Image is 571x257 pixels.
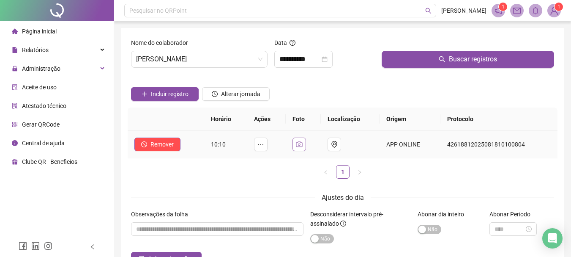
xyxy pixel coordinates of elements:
[142,91,148,97] span: plus
[12,28,18,34] span: home
[19,242,27,250] span: facebook
[12,66,18,72] span: lock
[221,89,260,99] span: Alterar jornada
[548,4,560,17] img: 79195
[319,165,333,179] li: Página anterior
[22,140,65,146] span: Central de ajuda
[12,103,18,109] span: solution
[90,244,96,250] span: left
[257,141,264,148] span: ellipsis
[22,158,77,165] span: Clube QR - Beneficios
[322,193,364,202] span: Ajustes do dia
[22,84,57,91] span: Aceite de uso
[247,108,286,131] th: Ações
[513,7,521,14] span: mail
[22,102,66,109] span: Atestado técnico
[336,165,350,179] li: 1
[22,121,60,128] span: Gerar QRCode
[296,141,303,148] span: camera
[151,89,189,99] span: Incluir registro
[131,87,199,101] button: Incluir registro
[212,91,218,97] span: clock-circle
[211,141,226,148] span: 10:10
[382,51,554,68] button: Buscar registros
[499,3,507,11] sup: 1
[31,242,40,250] span: linkedin
[290,40,295,46] span: question-circle
[321,108,380,131] th: Localização
[425,8,432,14] span: search
[532,7,539,14] span: bell
[418,210,470,219] label: Abonar dia inteiro
[502,4,505,10] span: 1
[557,4,560,10] span: 1
[495,7,502,14] span: notification
[22,65,60,72] span: Administração
[340,221,346,227] span: info-circle
[353,165,366,179] li: Próxima página
[331,141,338,148] span: environment
[441,6,486,15] span: [PERSON_NAME]
[150,140,174,149] span: Remover
[357,170,362,175] span: right
[440,108,557,131] th: Protocolo
[310,211,383,227] span: Desconsiderar intervalo pré-assinalado
[12,122,18,127] span: qrcode
[323,170,328,175] span: left
[380,108,440,131] th: Origem
[12,140,18,146] span: info-circle
[12,159,18,165] span: gift
[12,47,18,53] span: file
[202,87,270,101] button: Alterar jornada
[141,141,147,147] span: stop
[336,166,349,178] a: 1
[136,51,262,67] span: BEATRIZ GOMES RIBEIRO DA SILVA
[380,131,440,158] td: APP ONLINE
[131,210,194,219] label: Observações da folha
[134,138,180,151] button: Remover
[439,56,445,63] span: search
[319,165,333,179] button: left
[353,165,366,179] button: right
[274,39,287,46] span: Data
[131,38,194,47] label: Nome do colaborador
[204,108,248,131] th: Horário
[449,54,497,64] span: Buscar registros
[22,47,49,53] span: Relatórios
[202,91,270,98] a: Alterar jornada
[542,228,563,249] div: Open Intercom Messenger
[440,131,557,158] td: 42618812025081810100804
[286,108,320,131] th: Foto
[12,84,18,90] span: audit
[555,3,563,11] sup: Atualize o seu contato no menu Meus Dados
[44,242,52,250] span: instagram
[22,28,57,35] span: Página inicial
[489,210,536,219] label: Abonar Período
